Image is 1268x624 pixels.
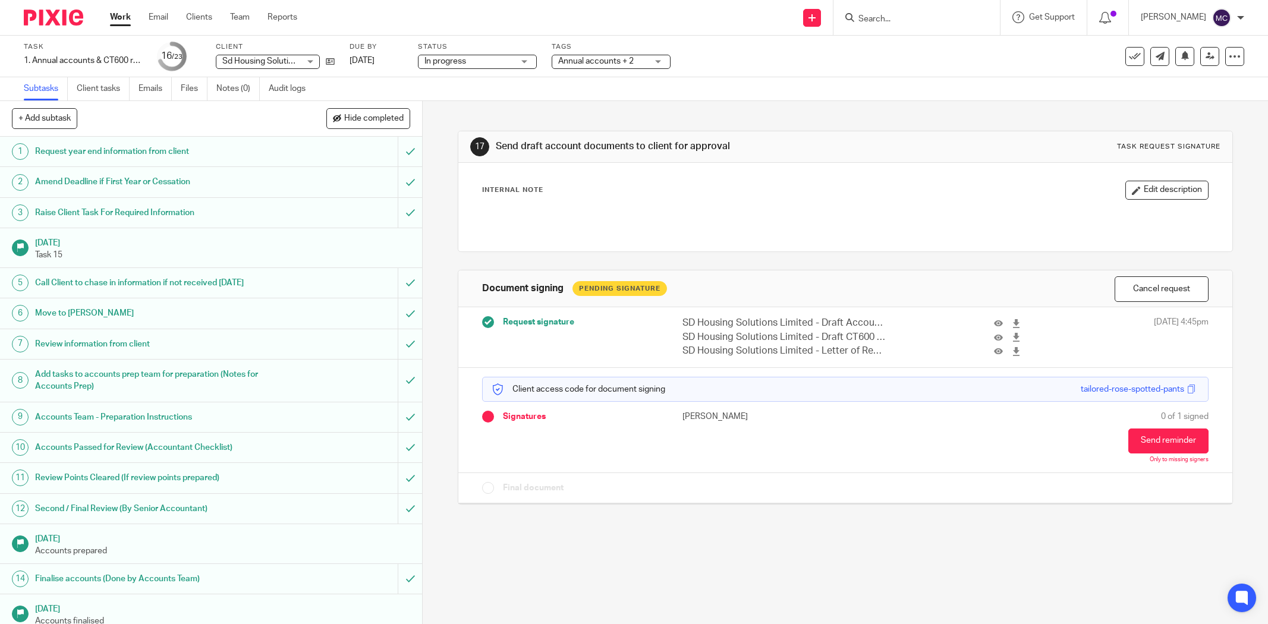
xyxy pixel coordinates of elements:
a: Team [230,11,250,23]
input: Search [857,14,964,25]
p: Task 15 [35,249,410,261]
div: 1. Annual accounts &amp; CT600 return [24,55,143,67]
div: tailored-rose-spotted-pants [1081,383,1184,395]
h1: [DATE] [35,530,410,545]
h1: Review information from client [35,335,269,353]
span: Sd Housing Solutions Limited [222,57,332,65]
p: [PERSON_NAME] [1141,11,1206,23]
div: 1 [12,143,29,160]
h1: Add tasks to accounts prep team for preparation (Notes for Accounts Prep) [35,365,269,396]
label: Client [216,42,335,52]
h1: Raise Client Task For Required Information [35,204,269,222]
span: Annual accounts + 2 [558,57,634,65]
p: Client access code for document signing [492,383,665,395]
span: [DATE] 4:45pm [1154,316,1209,358]
h1: Send draft account documents to client for approval [496,140,871,153]
button: Hide completed [326,108,410,128]
a: Notes (0) [216,77,260,100]
h1: [DATE] [35,234,410,249]
button: Send reminder [1128,428,1209,453]
h1: Second / Final Review (By Senior Accountant) [35,500,269,518]
button: Edit description [1125,181,1209,200]
div: 12 [12,500,29,517]
h1: Accounts Passed for Review (Accountant Checklist) [35,439,269,456]
h1: Review Points Cleared (If review points prepared) [35,469,269,487]
a: Clients [186,11,212,23]
div: 7 [12,336,29,352]
p: [PERSON_NAME] [682,411,845,423]
div: 5 [12,275,29,291]
button: + Add subtask [12,108,77,128]
h1: Accounts Team - Preparation Instructions [35,408,269,426]
div: 16 [161,49,183,63]
a: Subtasks [24,77,68,100]
span: Get Support [1029,13,1075,21]
h1: Finalise accounts (Done by Accounts Team) [35,570,269,588]
div: 3 [12,204,29,221]
div: 9 [12,409,29,426]
div: 17 [470,137,489,156]
label: Status [418,42,537,52]
span: Hide completed [344,114,404,124]
label: Due by [350,42,403,52]
img: svg%3E [1212,8,1231,27]
p: Only to missing signers [1150,456,1209,464]
h1: Document signing [482,282,564,295]
p: SD Housing Solutions Limited - Draft CT600 2025 for signing.pdf [682,330,885,344]
small: /23 [172,53,183,60]
label: Task [24,42,143,52]
span: Signatures [503,411,546,423]
div: Task request signature [1117,142,1220,152]
p: SD Housing Solutions Limited - Letter of Representation 2025 YE.pdf [682,344,885,358]
h1: Move to [PERSON_NAME] [35,304,269,322]
h1: Request year end information from client [35,143,269,160]
span: [DATE] [350,56,375,65]
a: Audit logs [269,77,314,100]
div: 10 [12,439,29,456]
h1: Call Client to chase in information if not received [DATE] [35,274,269,292]
h1: Amend Deadline if First Year or Cessation [35,173,269,191]
div: 14 [12,571,29,587]
span: 0 of 1 signed [1161,411,1209,423]
span: Request signature [503,316,574,328]
div: Pending Signature [572,281,667,296]
a: Files [181,77,207,100]
div: 8 [12,372,29,389]
a: Client tasks [77,77,130,100]
span: Final document [503,482,564,494]
div: 11 [12,469,29,486]
p: Accounts prepared [35,545,410,557]
a: Reports [268,11,297,23]
img: Pixie [24,10,83,26]
span: In progress [424,57,466,65]
p: SD Housing Solutions Limited - Draft Accounts 2025 for signing.pdf [682,316,885,330]
a: Email [149,11,168,23]
div: 6 [12,305,29,322]
div: 1. Annual accounts & CT600 return [24,55,143,67]
div: 2 [12,174,29,191]
p: Internal Note [482,185,543,195]
label: Tags [552,42,671,52]
a: Work [110,11,131,23]
h1: [DATE] [35,600,410,615]
a: Emails [139,77,172,100]
button: Cancel request [1115,276,1209,302]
